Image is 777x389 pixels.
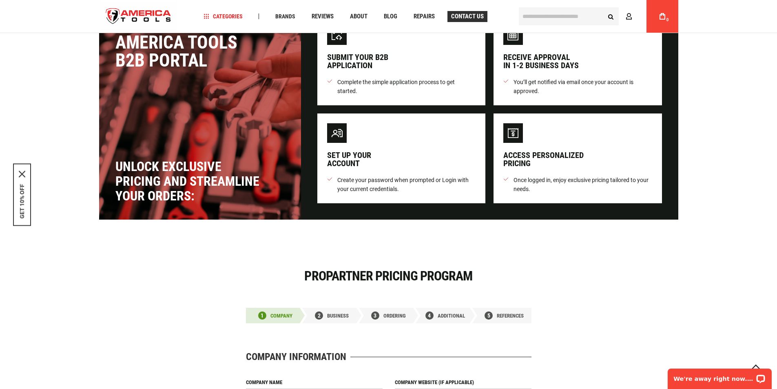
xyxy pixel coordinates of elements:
[115,159,262,203] div: Unlock exclusive pricing and streamline your orders:
[246,352,346,362] span: Company Information
[384,13,397,20] span: Blog
[275,13,295,19] span: Brands
[414,13,435,20] span: Repairs
[603,9,619,24] button: Search
[410,11,438,22] a: Repairs
[99,1,178,32] a: store logo
[337,78,476,96] span: Complete the simple application process to get started.
[318,313,321,318] span: 2
[447,11,487,22] a: Contact Us
[383,313,406,319] span: Ordering
[327,53,388,69] div: Submit your B2B application
[514,78,652,96] span: You’ll get notified via email once your account is approved.
[514,176,652,193] span: Once logged in, enjoy exclusive pricing tailored to your needs.
[304,268,472,284] span: ProPartner Pricing Program
[503,151,584,167] div: Access personalized pricing
[487,313,490,318] span: 5
[666,18,669,22] span: 0
[19,184,25,218] button: GET 10% OFF
[200,11,246,22] a: Categories
[204,13,243,19] span: Categories
[428,313,431,318] span: 4
[662,363,777,389] iframe: LiveChat chat widget
[503,53,579,69] div: Receive approval in 1-2 business days
[312,13,334,20] span: Reviews
[99,1,178,32] img: America Tools
[19,171,25,177] button: Close
[246,379,282,385] span: Company Name
[395,379,474,385] span: Company Website (if applicable)
[270,313,292,319] span: Company
[438,313,465,319] span: Additional
[497,313,524,319] span: References
[346,11,371,22] a: About
[327,151,371,167] div: Set up your account
[337,176,476,193] span: Create your password when prompted or Login with your current credentials.
[261,313,263,318] span: 1
[272,11,299,22] a: Brands
[350,13,367,20] span: About
[380,11,401,22] a: Blog
[451,13,484,20] span: Contact Us
[115,16,285,69] div: Welcome to the America Tools B2B Portal
[327,313,349,319] span: Business
[19,171,25,177] svg: close icon
[374,313,376,318] span: 3
[308,11,337,22] a: Reviews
